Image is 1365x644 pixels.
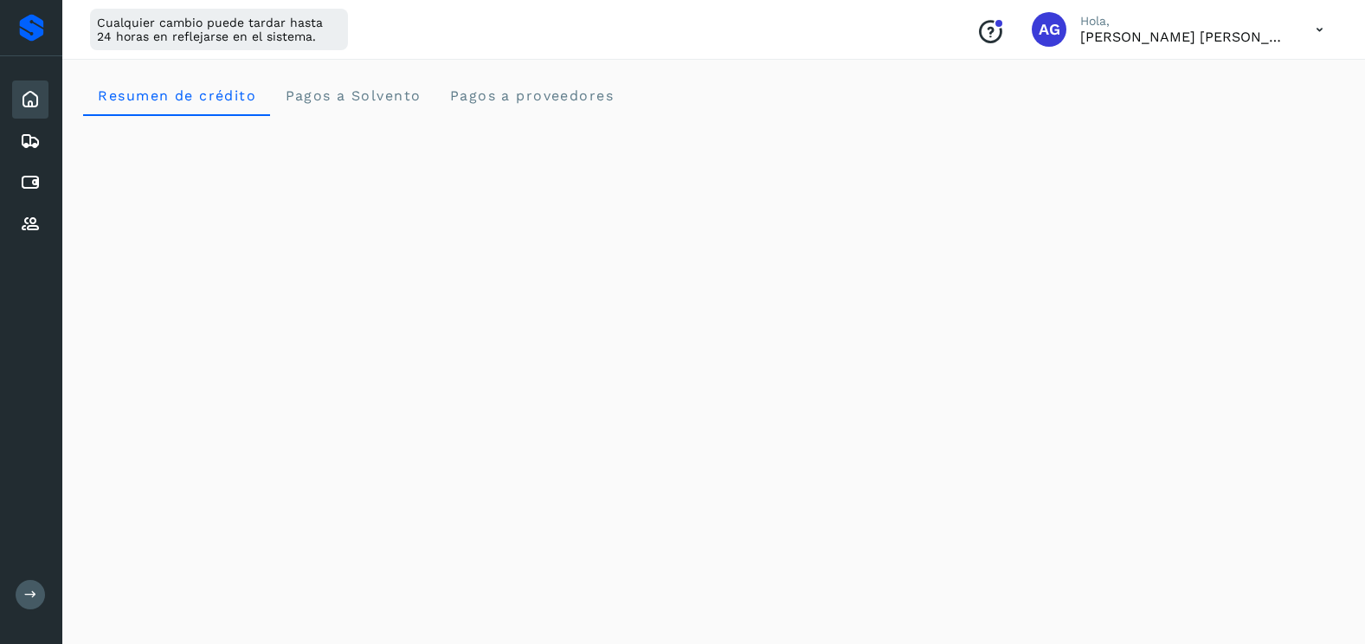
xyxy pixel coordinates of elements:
div: Cualquier cambio puede tardar hasta 24 horas en reflejarse en el sistema. [90,9,348,50]
div: Proveedores [12,205,48,243]
span: Pagos a proveedores [448,87,614,104]
p: Abigail Gonzalez Leon [1080,29,1288,45]
span: Resumen de crédito [97,87,256,104]
div: Cuentas por pagar [12,164,48,202]
div: Embarques [12,122,48,160]
span: Pagos a Solvento [284,87,421,104]
p: Hola, [1080,14,1288,29]
div: Inicio [12,80,48,119]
